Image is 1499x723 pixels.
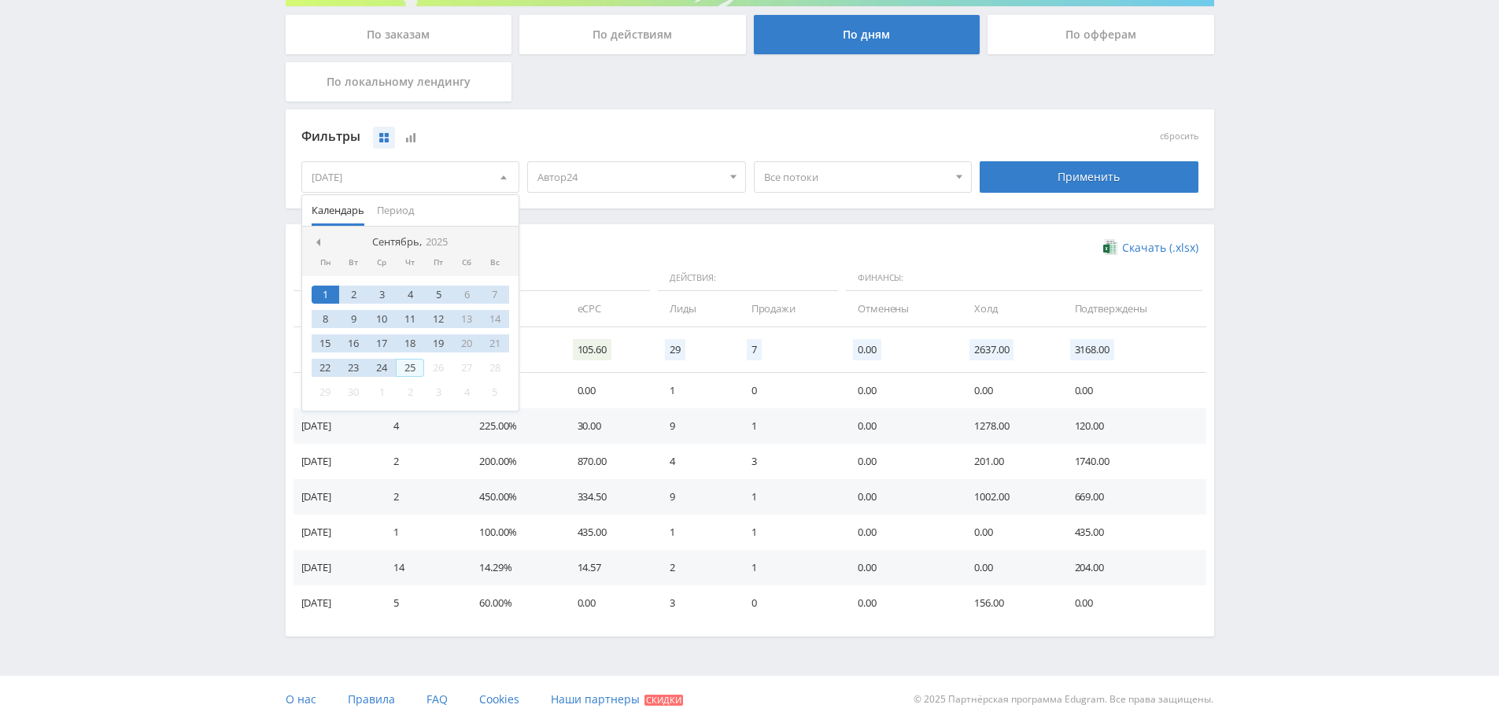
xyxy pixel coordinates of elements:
td: 4 [654,444,736,479]
span: 105.60 [573,339,611,360]
td: 0.00 [1059,373,1206,408]
span: Автор24 [537,162,722,192]
td: 0.00 [842,444,958,479]
div: 27 [452,359,481,377]
span: Правила [348,692,395,706]
td: 14 [378,550,463,585]
td: 0.00 [842,550,958,585]
td: 120.00 [1059,408,1206,444]
div: © 2025 Партнёрская программа Edugram. Все права защищены. [757,676,1213,723]
span: 7 [747,339,762,360]
td: 4 [378,408,463,444]
td: 0.00 [842,373,958,408]
div: По дням [754,15,980,54]
td: 200.00% [463,444,561,479]
div: Сентябрь, [366,236,454,249]
img: xlsx [1103,239,1117,255]
td: 14.29% [463,550,561,585]
div: 10 [367,310,396,328]
td: 0 [736,373,843,408]
td: 2 [654,550,736,585]
a: Cookies [479,676,519,723]
td: 0.00 [958,550,1058,585]
span: Данные: [294,265,651,292]
div: Применить [980,161,1198,193]
a: Наши партнеры Скидки [551,676,683,723]
td: 435.00 [1059,515,1206,550]
div: Ср [367,258,396,267]
div: Вт [339,258,367,267]
div: Пт [424,258,452,267]
div: 3 [424,383,452,401]
td: 1 [736,515,843,550]
div: 22 [312,359,340,377]
td: 450.00% [463,479,561,515]
td: 225.00% [463,408,561,444]
td: 669.00 [1059,479,1206,515]
td: 0.00 [842,408,958,444]
div: 20 [452,334,481,352]
td: 0.00 [958,515,1058,550]
td: 435.00 [562,515,654,550]
div: По действиям [519,15,746,54]
td: [DATE] [294,444,378,479]
td: Дата [294,291,378,326]
td: Подтверждены [1059,291,1206,326]
td: Лиды [654,291,736,326]
td: 204.00 [1059,550,1206,585]
div: 3 [367,286,396,304]
div: 15 [312,334,340,352]
td: [DATE] [294,585,378,621]
span: Календарь [312,195,364,226]
td: 9 [654,479,736,515]
div: По офферам [988,15,1214,54]
td: [DATE] [294,373,378,408]
span: О нас [286,692,316,706]
div: 5 [424,286,452,304]
td: 30.00 [562,408,654,444]
a: Правила [348,676,395,723]
div: Пн [312,258,340,267]
td: 14.57 [562,550,654,585]
td: 100.00% [463,515,561,550]
div: 21 [481,334,509,352]
td: [DATE] [294,515,378,550]
span: Скидки [644,695,683,706]
button: сбросить [1160,131,1198,142]
td: 201.00 [958,444,1058,479]
td: 0.00 [842,585,958,621]
button: Календарь [305,195,371,226]
div: 17 [367,334,396,352]
td: 3 [736,444,843,479]
div: Сб [452,258,481,267]
td: Отменены [842,291,958,326]
td: 156.00 [958,585,1058,621]
span: 0.00 [853,339,881,360]
div: Вс [481,258,509,267]
td: 1278.00 [958,408,1058,444]
td: 334.50 [562,479,654,515]
a: FAQ [426,676,448,723]
td: 3 [654,585,736,621]
div: 4 [396,286,424,304]
span: 3168.00 [1070,339,1114,360]
div: 24 [367,359,396,377]
span: Финансы: [846,265,1202,292]
td: 0.00 [1059,585,1206,621]
td: 1 [654,515,736,550]
td: [DATE] [294,479,378,515]
td: 1 [736,550,843,585]
div: 29 [312,383,340,401]
span: Cookies [479,692,519,706]
div: 14 [481,310,509,328]
td: 2 [378,479,463,515]
td: 1002.00 [958,479,1058,515]
td: Холд [958,291,1058,326]
div: 9 [339,310,367,328]
div: 8 [312,310,340,328]
div: 12 [424,310,452,328]
span: FAQ [426,692,448,706]
td: [DATE] [294,550,378,585]
td: 1 [736,479,843,515]
div: По локальному лендингу [286,62,512,101]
